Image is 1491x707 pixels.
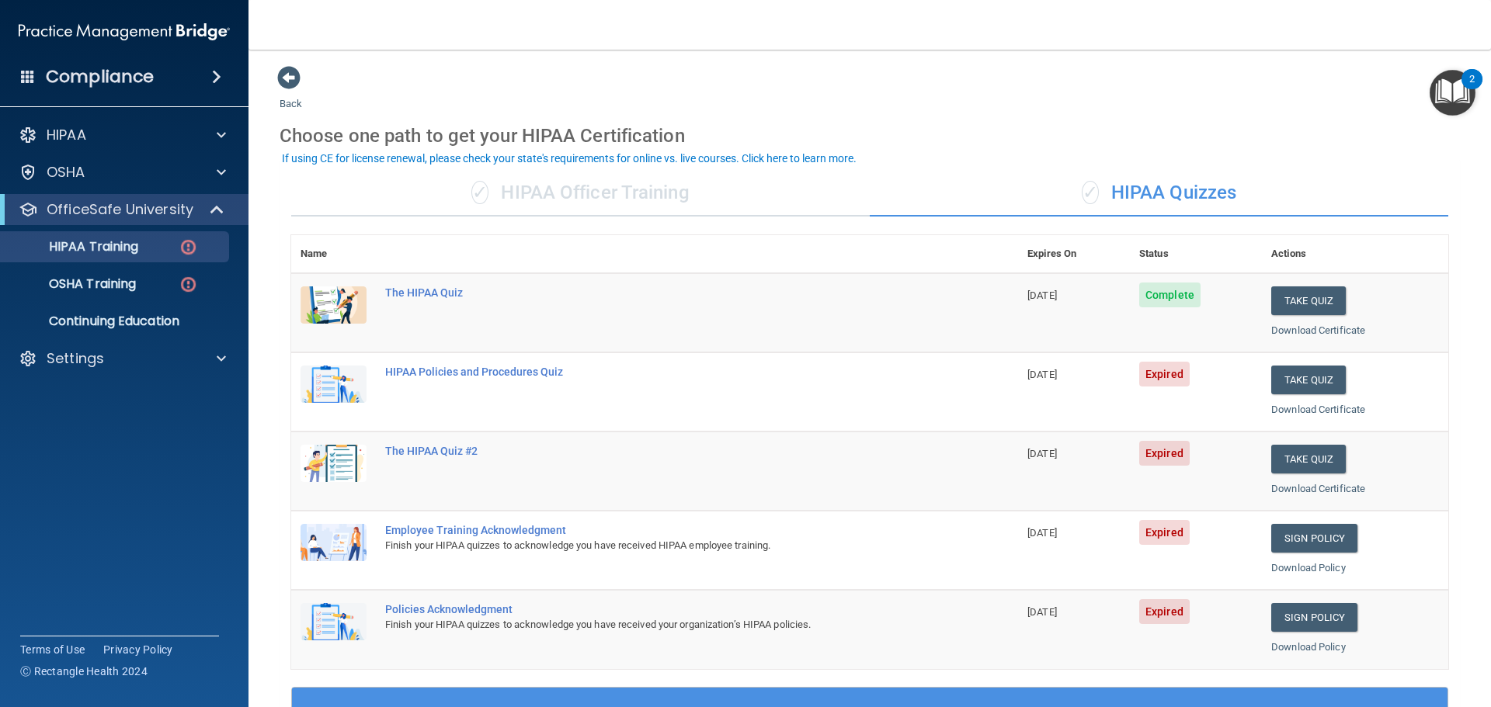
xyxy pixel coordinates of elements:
button: Take Quiz [1271,366,1346,394]
div: HIPAA Policies and Procedures Quiz [385,366,940,378]
p: HIPAA [47,126,86,144]
span: [DATE] [1027,448,1057,459]
span: [DATE] [1027,289,1057,301]
span: Expired [1139,599,1190,624]
img: danger-circle.6113f641.png [179,275,198,294]
span: ✓ [1082,181,1099,204]
a: HIPAA [19,126,226,144]
span: Expired [1139,520,1190,545]
div: The HIPAA Quiz [385,286,940,299]
span: Expired [1139,362,1190,386]
span: Ⓒ Rectangle Health 2024 [20,664,148,679]
button: Take Quiz [1271,445,1346,473]
a: Sign Policy [1271,524,1357,553]
img: PMB logo [19,16,230,47]
button: If using CE for license renewal, please check your state's requirements for online vs. live cours... [280,151,859,166]
a: Privacy Policy [103,642,173,657]
th: Actions [1262,235,1448,273]
span: Complete [1139,282,1201,307]
span: Expired [1139,441,1190,466]
div: 2 [1469,79,1475,99]
a: Terms of Use [20,642,85,657]
div: HIPAA Officer Training [291,170,870,217]
th: Expires On [1018,235,1130,273]
div: Finish your HIPAA quizzes to acknowledge you have received HIPAA employee training. [385,536,940,555]
a: Download Certificate [1271,404,1365,415]
p: Settings [47,349,104,368]
div: Choose one path to get your HIPAA Certification [280,113,1460,158]
span: [DATE] [1027,527,1057,539]
th: Name [291,235,376,273]
p: OSHA Training [10,276,136,292]
div: Employee Training Acknowledgment [385,524,940,536]
div: HIPAA Quizzes [870,170,1448,217]
a: Download Policy [1271,641,1346,653]
span: [DATE] [1027,606,1057,618]
button: Take Quiz [1271,286,1346,315]
a: OfficeSafe University [19,200,225,219]
p: HIPAA Training [10,239,138,255]
a: Sign Policy [1271,603,1357,632]
div: Policies Acknowledgment [385,603,940,615]
img: danger-circle.6113f641.png [179,237,198,257]
span: [DATE] [1027,369,1057,380]
a: Download Certificate [1271,483,1365,494]
p: OSHA [47,163,85,182]
div: Finish your HIPAA quizzes to acknowledge you have received your organization’s HIPAA policies. [385,615,940,634]
a: Back [280,79,302,109]
th: Status [1130,235,1262,273]
span: ✓ [471,181,488,204]
a: OSHA [19,163,226,182]
a: Download Certificate [1271,324,1365,336]
div: If using CE for license renewal, please check your state's requirements for online vs. live cours... [282,153,857,164]
p: Continuing Education [10,314,222,329]
a: Download Policy [1271,562,1346,574]
button: Open Resource Center, 2 new notifications [1430,70,1475,116]
div: The HIPAA Quiz #2 [385,445,940,457]
p: OfficeSafe University [47,200,193,219]
a: Settings [19,349,226,368]
h4: Compliance [46,66,154,88]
